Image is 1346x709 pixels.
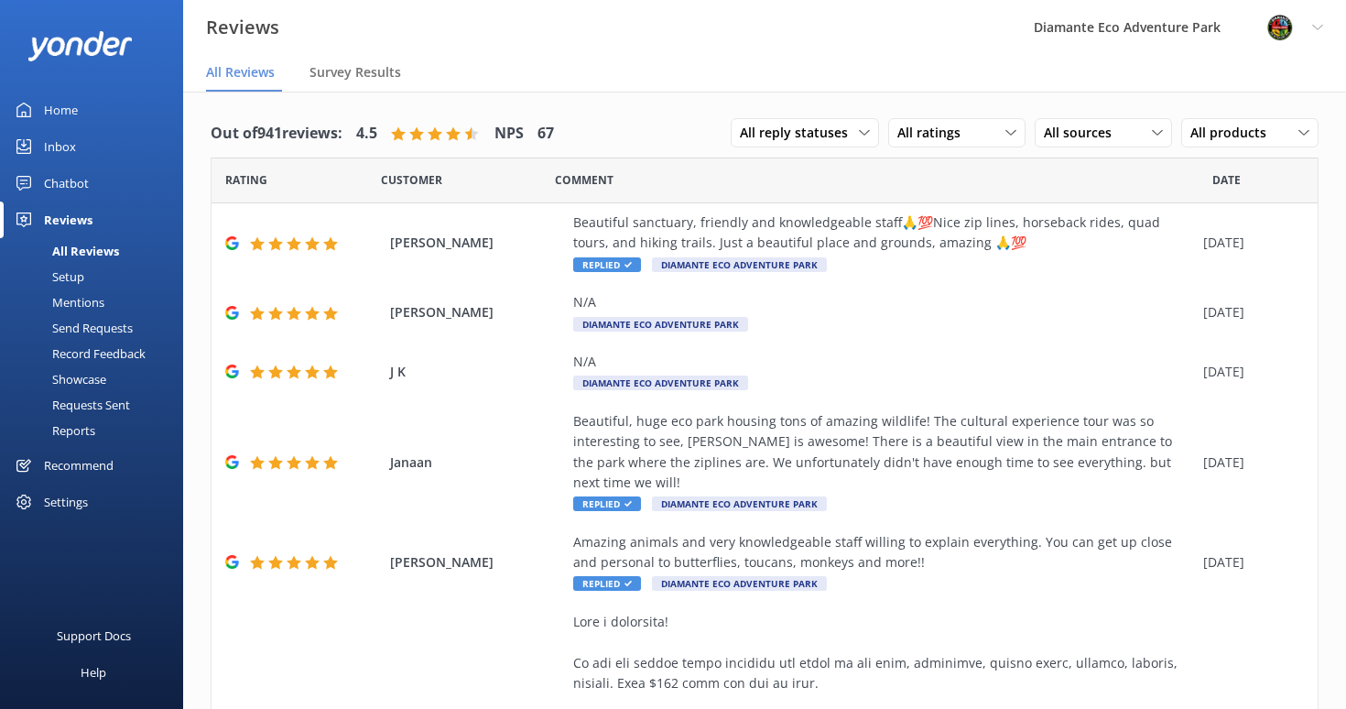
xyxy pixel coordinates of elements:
a: All Reviews [11,238,183,264]
h4: Out of 941 reviews: [211,122,342,146]
span: Diamante Eco Adventure Park [573,376,748,390]
div: N/A [573,292,1194,312]
img: 831-1756915225.png [1266,14,1294,41]
span: All Reviews [206,63,275,82]
div: Reviews [44,202,92,238]
a: Send Requests [11,315,183,341]
div: Send Requests [11,315,133,341]
h4: NPS [494,122,524,146]
div: Reports [11,418,95,443]
div: Settings [44,484,88,520]
span: [PERSON_NAME] [390,233,564,253]
div: [DATE] [1203,233,1295,253]
a: Mentions [11,289,183,315]
span: Janaan [390,453,564,473]
a: Showcase [11,366,183,392]
span: Diamante Eco Adventure Park [652,576,827,591]
img: yonder-white-logo.png [27,31,133,61]
span: Diamante Eco Adventure Park [652,496,827,511]
div: Support Docs [57,617,131,654]
div: Mentions [11,289,104,315]
span: Date [225,171,267,189]
div: [DATE] [1203,453,1295,473]
div: Home [44,92,78,128]
a: Reports [11,418,183,443]
div: N/A [573,352,1194,372]
a: Record Feedback [11,341,183,366]
div: Recommend [44,447,114,484]
span: All reply statuses [740,123,859,143]
div: Beautiful, huge eco park housing tons of amazing wildlife! The cultural experience tour was so in... [573,411,1194,494]
span: All sources [1044,123,1123,143]
span: Diamante Eco Adventure Park [652,257,827,272]
a: Requests Sent [11,392,183,418]
h3: Reviews [206,13,279,42]
span: Survey Results [309,63,401,82]
span: [PERSON_NAME] [390,552,564,573]
span: All ratings [897,123,972,143]
span: Date [381,171,442,189]
span: Diamante Eco Adventure Park [573,317,748,332]
div: Chatbot [44,165,89,202]
span: [PERSON_NAME] [390,302,564,322]
div: Amazing animals and very knowledgeable staff willing to explain everything. You can get up close ... [573,532,1194,573]
div: Setup [11,264,84,289]
div: [DATE] [1203,362,1295,382]
span: Replied [573,496,641,511]
span: Replied [573,576,641,591]
div: [DATE] [1203,302,1295,322]
span: Question [555,171,613,189]
h4: 67 [537,122,554,146]
div: Record Feedback [11,341,146,366]
div: Beautiful sanctuary, friendly and knowledgeable staff🙏💯Nice zip lines, horseback rides, quad tour... [573,213,1194,254]
span: J K [390,362,564,382]
span: Replied [573,257,641,272]
div: All Reviews [11,238,119,264]
a: Setup [11,264,183,289]
h4: 4.5 [356,122,377,146]
span: All products [1190,123,1277,143]
div: [DATE] [1203,552,1295,573]
span: Date [1212,171,1241,189]
div: Inbox [44,128,76,165]
div: Requests Sent [11,392,130,418]
div: Help [81,654,106,691]
div: Showcase [11,366,106,392]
